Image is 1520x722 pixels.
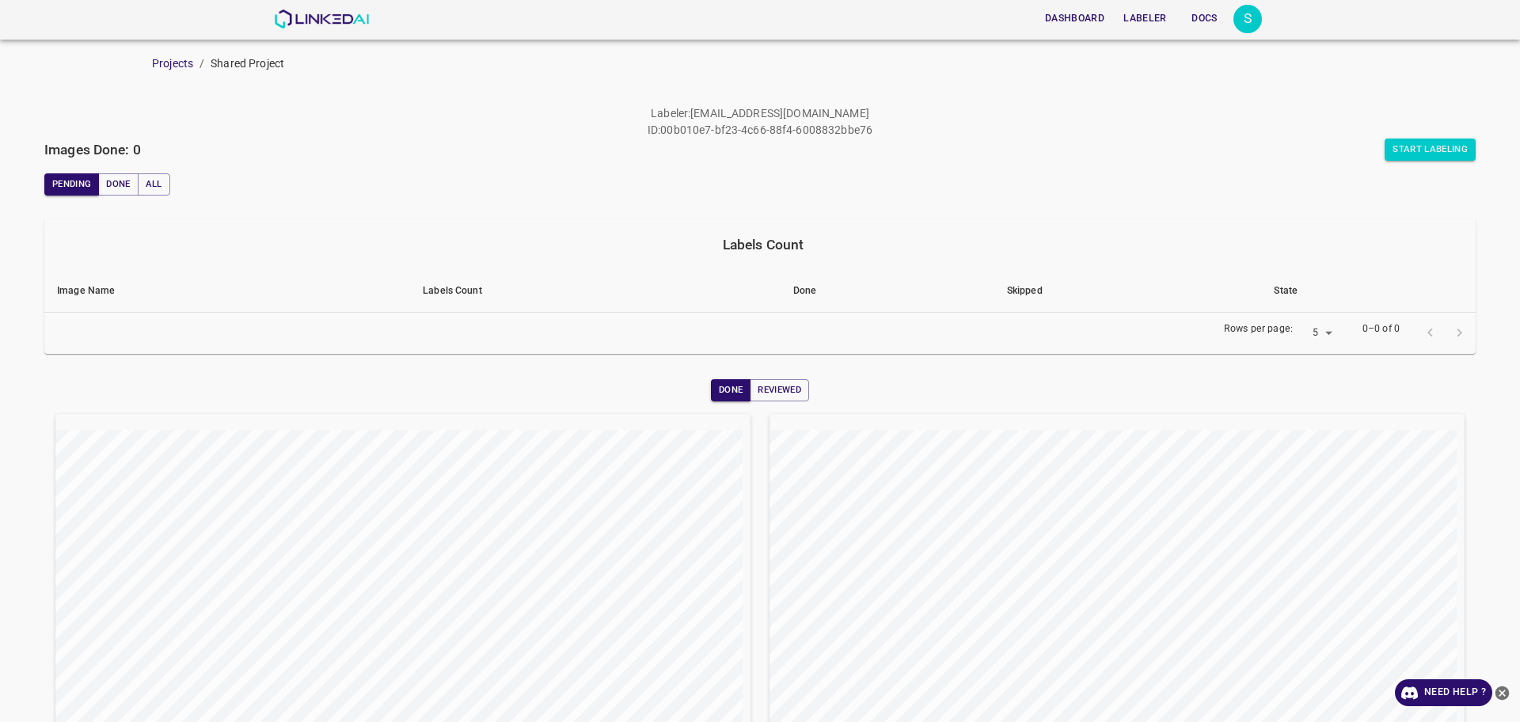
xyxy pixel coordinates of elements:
[711,379,750,401] button: Done
[44,139,141,161] h6: Images Done: 0
[648,122,660,139] p: ID :
[1114,2,1176,35] a: Labeler
[98,173,138,196] button: Done
[690,105,869,122] p: [EMAIL_ADDRESS][DOMAIN_NAME]
[44,173,99,196] button: Pending
[57,234,1469,256] div: Labels Count
[1117,6,1172,32] button: Labeler
[781,270,994,313] th: Done
[274,9,370,28] img: LinkedAI
[660,122,872,139] p: 00b010e7-bf23-4c66-88f4-6008832bbe76
[651,105,690,122] p: Labeler :
[410,270,781,313] th: Labels Count
[994,270,1262,313] th: Skipped
[1180,6,1230,32] button: Docs
[211,55,284,72] p: Shared Project
[199,55,204,72] li: /
[1362,322,1400,336] p: 0–0 of 0
[138,173,170,196] button: All
[152,57,193,70] a: Projects
[1233,5,1262,33] button: Open settings
[44,270,410,313] th: Image Name
[1035,2,1114,35] a: Dashboard
[1492,679,1512,706] button: close-help
[1176,2,1233,35] a: Docs
[1261,270,1476,313] th: State
[1385,139,1476,161] button: Start Labeling
[1299,323,1337,344] div: 5
[152,55,1520,72] nav: breadcrumb
[1233,5,1262,33] div: S
[750,379,809,401] button: Reviewed
[1224,322,1293,336] p: Rows per page:
[1395,679,1492,706] a: Need Help ?
[1039,6,1111,32] button: Dashboard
